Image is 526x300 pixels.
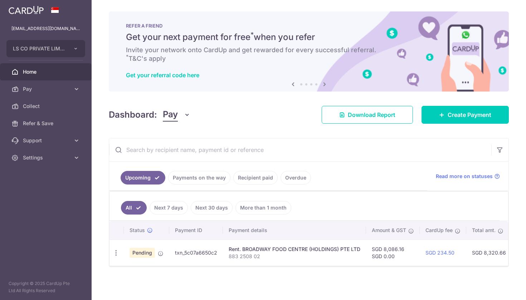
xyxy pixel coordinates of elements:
td: txn_5c07a6650c2 [169,240,223,266]
span: Status [130,227,145,234]
button: Pay [163,108,190,122]
a: Payments on the way [168,171,230,185]
th: CardUp fee [420,221,466,240]
span: Download Report [348,110,395,119]
p: REFER A FRIEND [126,23,492,29]
a: Next 7 days [150,201,188,215]
a: All [121,201,147,215]
a: Overdue [281,171,311,185]
span: Collect [23,103,70,110]
a: Recipient paid [233,171,278,185]
a: Read more on statuses [436,173,500,180]
h4: Dashboard: [109,108,157,121]
span: Pending [130,248,155,258]
a: SGD 234.50 [425,250,454,256]
span: Settings [23,154,70,161]
th: Payment details [223,221,366,240]
span: Support [23,137,70,144]
a: Upcoming [121,171,165,185]
span: LS CO PRIVATE LIMITED [13,45,66,52]
span: Refer & Save [23,120,70,127]
iframe: Opens a widget where you can find more information [480,279,519,296]
p: [EMAIL_ADDRESS][DOMAIN_NAME] [11,25,80,32]
p: 883 2508 02 [229,253,360,260]
img: CardUp [9,6,44,14]
span: Pay [23,85,70,93]
span: Read more on statuses [436,173,493,180]
button: LS CO PRIVATE LIMITED [6,40,85,57]
td: SGD 8,320.66 [466,240,512,266]
td: SGD 8,086.16 SGD 0.00 [366,240,420,266]
a: More than 1 month [235,201,291,215]
th: Payment ID [169,221,223,240]
h5: Get your next payment for free when you refer [126,31,492,43]
a: Download Report [322,106,413,124]
span: Home [23,68,70,75]
span: Create Payment [448,110,491,119]
img: RAF banner [109,11,509,92]
a: Create Payment [422,106,509,124]
a: Next 30 days [191,201,233,215]
th: Amount & GST [366,221,420,240]
div: Rent. BROADWAY FOOD CENTRE (HOLDINGS) PTE LTD [229,246,360,253]
h6: Invite your network onto CardUp and get rewarded for every successful referral. T&C's apply [126,46,492,63]
th: Total amt. [466,221,512,240]
span: Pay [163,108,178,122]
a: Get your referral code here [126,72,199,79]
input: Search by recipient name, payment id or reference [109,138,491,161]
